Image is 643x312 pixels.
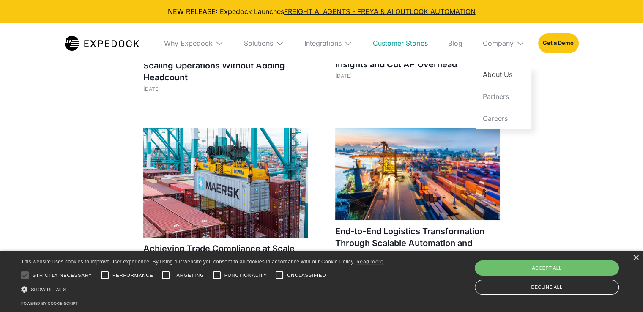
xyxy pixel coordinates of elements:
[237,23,291,63] div: Solutions
[483,39,514,47] div: Company
[143,86,308,92] div: [DATE]
[335,73,500,79] div: [DATE]
[335,128,500,278] a: End-to-End Logistics Transformation Through Scalable Automation and Seamless Visibility[DATE]
[21,259,355,265] span: This website uses cookies to improve user experience. By using our website you consent to all coo...
[476,63,531,85] a: About Us
[224,272,267,279] span: Functionality
[7,7,636,16] div: NEW RELEASE: Expedock Launches
[298,23,359,63] div: Integrations
[112,272,153,279] span: Performance
[157,23,230,63] div: Why Expedock
[476,63,531,129] nav: Company
[441,23,469,63] a: Blog
[173,272,204,279] span: Targeting
[31,287,66,292] span: Show details
[143,48,308,83] h1: Rose Containerline’s Playbook for Scaling Operations Without Adding Headcount
[366,23,435,63] a: Customer Stories
[335,225,500,261] h1: End-to-End Logistics Transformation Through Scalable Automation and Seamless Visibility
[21,285,384,294] div: Show details
[476,85,531,107] a: Partners
[475,260,619,276] div: Accept all
[21,301,78,306] a: Powered by cookie-script
[538,33,578,53] a: Get a Demo
[475,280,619,295] div: Decline all
[287,272,326,279] span: Unclassified
[244,39,273,47] div: Solutions
[164,39,213,47] div: Why Expedock
[143,128,308,296] a: Achieving Trade Compliance at Scale Through Intelligent Extraction and Classification[DATE]
[33,272,92,279] span: Strictly necessary
[476,23,531,63] div: Company
[284,7,476,16] a: FREIGHT AI AGENTS - FREYA & AI OUTLOOK AUTOMATION
[304,39,342,47] div: Integrations
[356,258,384,265] a: Read more
[143,243,308,278] h1: Achieving Trade Compliance at Scale Through Intelligent Extraction and Classification
[502,221,643,312] iframe: Chat Widget
[476,107,531,129] a: Careers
